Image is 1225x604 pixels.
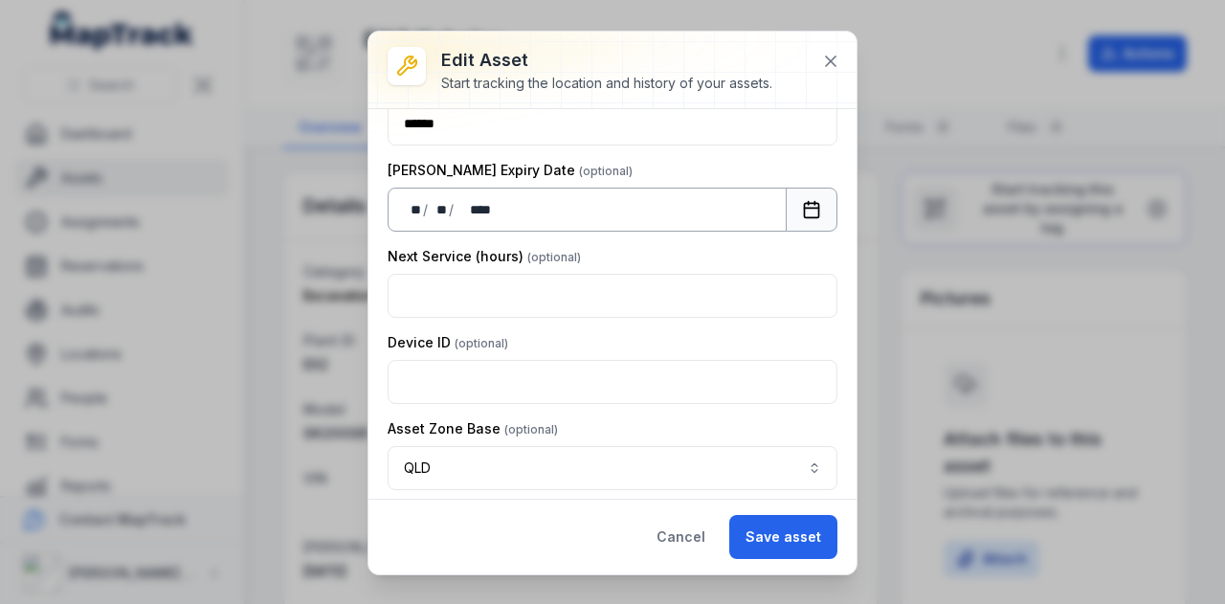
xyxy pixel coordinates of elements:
[786,188,837,232] button: Calendar
[441,74,772,93] div: Start tracking the location and history of your assets.
[388,333,508,352] label: Device ID
[449,200,456,219] div: /
[430,200,449,219] div: month,
[729,515,837,559] button: Save asset
[640,515,722,559] button: Cancel
[388,161,633,180] label: [PERSON_NAME] Expiry Date
[388,419,558,438] label: Asset Zone Base
[441,47,772,74] h3: Edit asset
[404,200,423,219] div: day,
[456,200,492,219] div: year,
[423,200,430,219] div: /
[388,247,581,266] label: Next Service (hours)
[388,446,837,490] button: QLD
